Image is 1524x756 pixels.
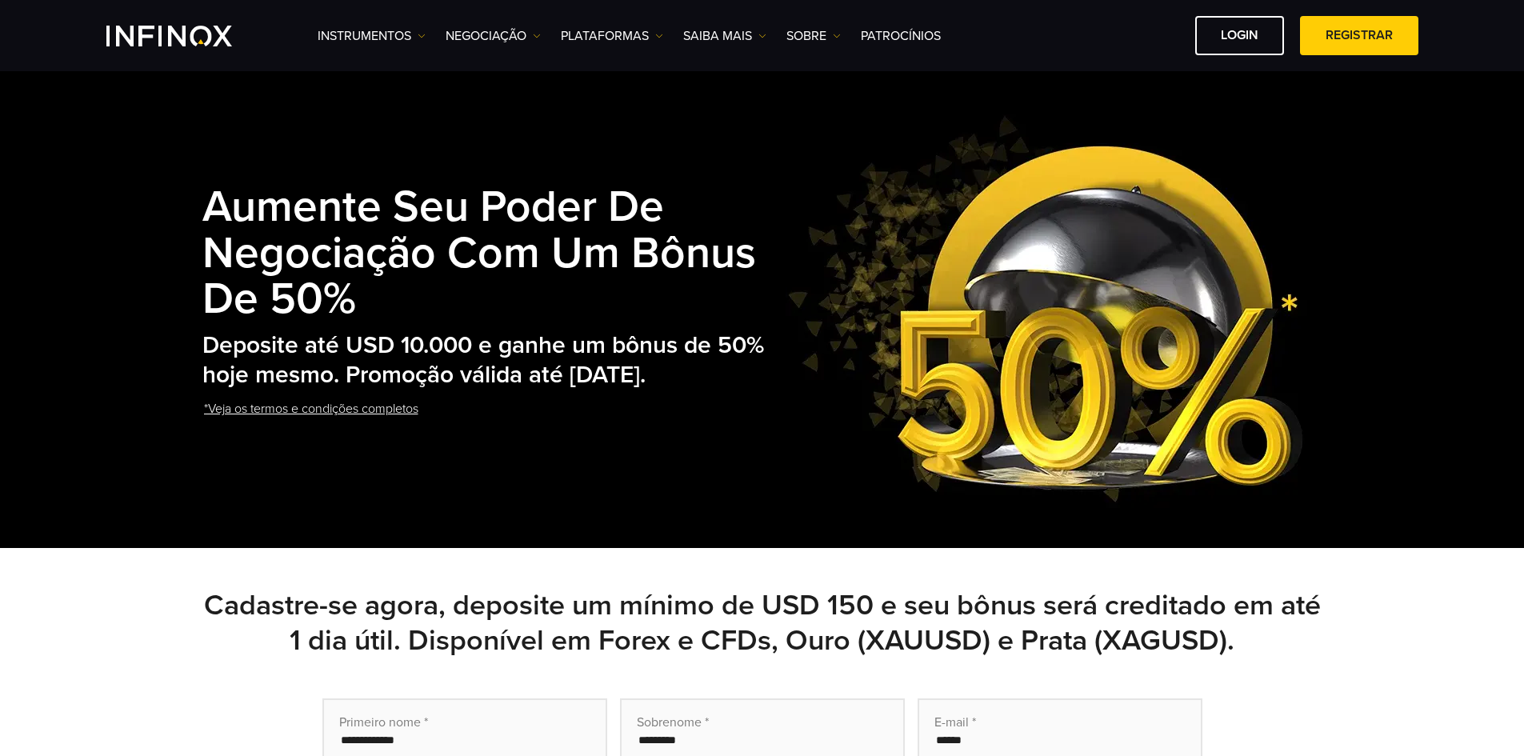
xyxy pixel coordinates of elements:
a: *Veja os termos e condições completos [202,390,420,429]
a: Saiba mais [683,26,766,46]
a: Patrocínios [861,26,941,46]
strong: Aumente seu poder de negociação com um bônus de 50% [202,181,756,326]
a: INFINOX Logo [106,26,270,46]
h2: Deposite até USD 10.000 e ganhe um bônus de 50% hoje mesmo. Promoção válida até [DATE]. [202,331,772,390]
a: Instrumentos [318,26,426,46]
h2: Cadastre-se agora, deposite um mínimo de USD 150 e seu bônus será creditado em até 1 dia útil. Di... [202,588,1322,658]
a: SOBRE [786,26,841,46]
a: NEGOCIAÇÃO [446,26,541,46]
a: Login [1195,16,1284,55]
a: Registrar [1300,16,1418,55]
a: PLATAFORMAS [561,26,663,46]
